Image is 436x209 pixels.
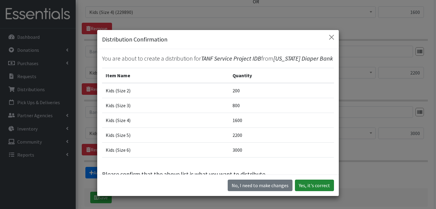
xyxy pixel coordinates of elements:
[229,113,334,128] td: 1600
[102,35,167,44] h5: Distribution Confirmation
[102,83,229,98] td: Kids (Size 2)
[102,68,229,83] th: Item Name
[229,143,334,158] td: 3000
[273,55,333,62] span: [US_STATE] Diaper Bank
[102,128,229,143] td: Kids (Size 5)
[228,180,292,191] button: No I need to make changes
[327,32,336,42] button: Close
[102,170,334,179] p: Please confirm that the above list is what you want to distribute.
[229,83,334,98] td: 200
[102,98,229,113] td: Kids (Size 3)
[229,68,334,83] th: Quantity
[102,54,334,63] p: You are about to create a distribution for from
[201,55,261,62] span: TANF Service Project IDB
[295,180,334,191] button: Yes, it's correct
[102,113,229,128] td: Kids (Size 4)
[229,98,334,113] td: 800
[229,128,334,143] td: 2200
[102,143,229,158] td: Kids (Size 6)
